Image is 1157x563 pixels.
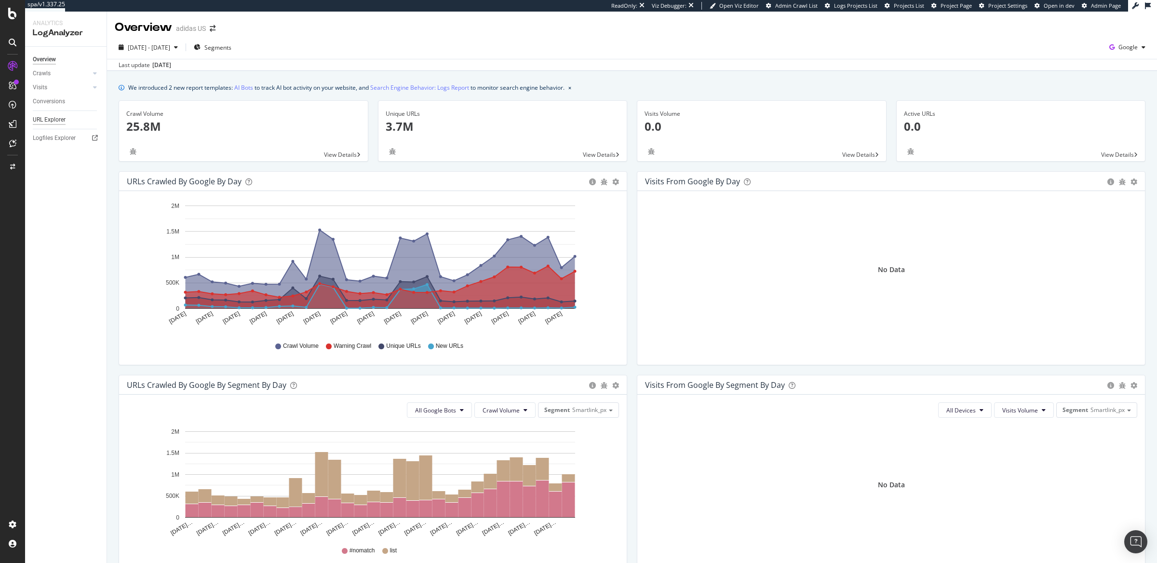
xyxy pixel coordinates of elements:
[436,342,463,350] span: New URLs
[33,55,100,65] a: Overview
[176,24,206,33] div: adidas US
[128,82,565,93] div: We introduced 2 new report templates: to track AI bot activity on your website, and to monitor se...
[710,2,759,10] a: Open Viz Editor
[1119,382,1126,389] div: bug
[1044,2,1075,9] span: Open in dev
[33,96,100,107] a: Conversions
[166,450,179,456] text: 1.5M
[878,265,905,275] div: No Data
[994,402,1054,418] button: Visits Volume
[775,2,818,9] span: Admin Crawl List
[474,402,536,418] button: Crawl Volume
[171,471,179,478] text: 1M
[33,55,56,65] div: Overview
[612,179,619,185] div: gear
[415,406,456,414] span: All Google Bots
[842,151,875,159] span: View Details
[195,310,214,325] text: [DATE]
[612,382,619,389] div: gear
[938,402,992,418] button: All Devices
[645,380,785,390] div: Visits from Google By Segment By Day
[589,179,596,185] div: circle-info
[834,2,877,9] span: Logs Projects List
[979,2,1027,10] a: Project Settings
[601,179,607,185] div: bug
[176,305,179,312] text: 0
[904,118,1138,135] p: 0.0
[941,2,972,9] span: Project Page
[127,199,614,333] svg: A chart.
[463,310,483,325] text: [DATE]
[407,402,472,418] button: All Google Bots
[386,110,620,118] div: Unique URLs
[386,148,399,155] div: bug
[1124,530,1147,553] div: Open Intercom Messenger
[33,69,90,79] a: Crawls
[234,82,253,93] a: AI Bots
[1107,179,1114,185] div: circle-info
[33,96,65,107] div: Conversions
[904,148,917,155] div: bug
[283,342,319,350] span: Crawl Volume
[249,310,268,325] text: [DATE]
[1105,40,1149,55] button: Google
[645,148,658,155] div: bug
[33,69,51,79] div: Crawls
[1101,151,1134,159] span: View Details
[1082,2,1121,10] a: Admin Page
[168,310,187,325] text: [DATE]
[171,428,179,435] text: 2M
[1118,43,1138,51] span: Google
[544,406,570,414] span: Segment
[166,493,179,499] text: 500K
[583,151,616,159] span: View Details
[410,310,429,325] text: [DATE]
[126,110,361,118] div: Crawl Volume
[645,110,879,118] div: Visits Volume
[885,2,924,10] a: Projects List
[1002,406,1038,414] span: Visits Volume
[171,203,179,209] text: 2M
[127,426,614,537] svg: A chart.
[210,25,215,32] div: arrow-right-arrow-left
[1119,179,1126,185] div: bug
[33,115,100,125] a: URL Explorer
[33,115,66,125] div: URL Explorer
[334,342,371,350] span: Warning Crawl
[33,133,100,143] a: Logfiles Explorer
[601,382,607,389] div: bug
[127,380,286,390] div: URLs Crawled by Google By Segment By Day
[1130,179,1137,185] div: gear
[1130,382,1137,389] div: gear
[946,406,976,414] span: All Devices
[204,43,231,52] span: Segments
[127,177,242,186] div: URLs Crawled by Google by day
[115,19,172,36] div: Overview
[115,40,182,55] button: [DATE] - [DATE]
[1091,2,1121,9] span: Admin Page
[1090,406,1125,414] span: Smartlink_px
[544,310,564,325] text: [DATE]
[275,310,295,325] text: [DATE]
[719,2,759,9] span: Open Viz Editor
[386,342,420,350] span: Unique URLs
[166,228,179,235] text: 1.5M
[171,254,179,261] text: 1M
[490,310,510,325] text: [DATE]
[904,110,1138,118] div: Active URLs
[483,406,520,414] span: Crawl Volume
[386,118,620,135] p: 3.7M
[566,81,574,95] button: close banner
[437,310,456,325] text: [DATE]
[931,2,972,10] a: Project Page
[33,19,99,27] div: Analytics
[645,177,740,186] div: Visits from Google by day
[350,547,375,555] span: #nomatch
[878,480,905,490] div: No Data
[825,2,877,10] a: Logs Projects List
[126,148,140,155] div: bug
[370,82,469,93] a: Search Engine Behavior: Logs Report
[766,2,818,10] a: Admin Crawl List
